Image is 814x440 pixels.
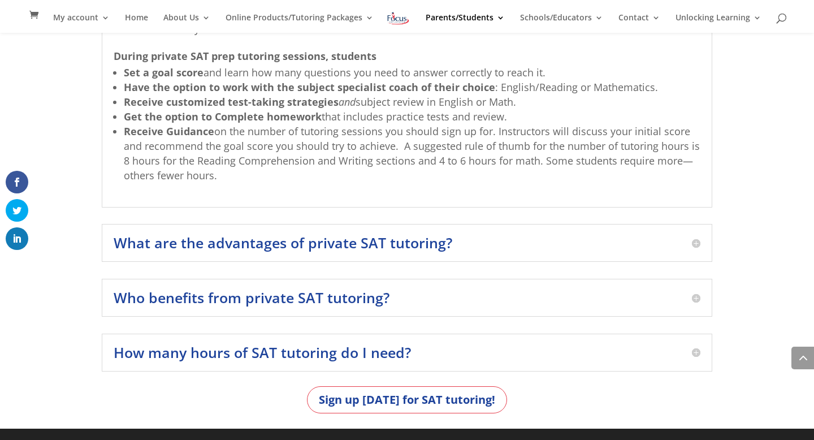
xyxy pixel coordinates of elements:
[124,124,214,138] strong: Receive Guidance
[163,14,210,33] a: About Us
[520,14,603,33] a: Schools/Educators
[339,95,356,109] em: and
[124,110,322,123] b: Get the option to Complete homework
[124,95,339,109] b: Receive customized test-taking strategies
[124,80,495,94] b: Have the option to work with the subject specialist coach of their choice
[322,110,507,123] span: that includes practice tests and review.
[53,14,110,33] a: My account
[203,66,545,79] span: and learn how many questions you need to answer correctly to reach it.
[676,14,761,33] a: Unlocking Learning
[495,80,658,94] span: : English/Reading or Mathematics.
[386,10,410,27] img: Focus on Learning
[339,95,516,109] span: subject review in English or Math.
[114,346,700,360] h5: How many hours of SAT tutoring do I need?
[114,236,700,250] h5: What are the advantages of private SAT tutoring?
[114,49,376,63] strong: During private SAT prep tutoring sessions, students
[124,66,203,79] b: Set a goal score
[114,291,700,305] h5: Who benefits from private SAT tutoring?
[125,14,148,33] a: Home
[307,386,507,413] a: Sign up [DATE] for SAT tutoring!
[618,14,660,33] a: Contact
[226,14,374,33] a: Online Products/Tutoring Packages
[124,124,700,182] span: on the number of tutoring sessions you should sign up for. Instructors will discuss your initial ...
[426,14,505,33] a: Parents/Students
